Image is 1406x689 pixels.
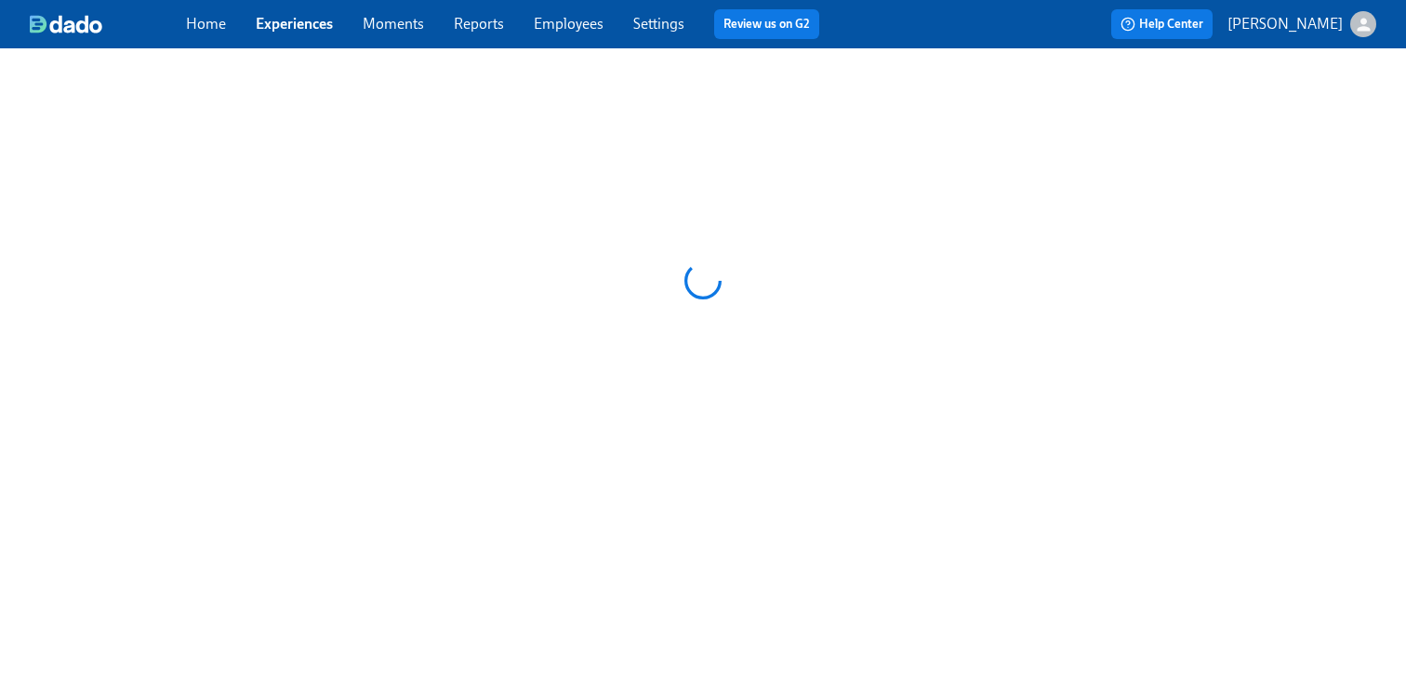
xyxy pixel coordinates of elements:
a: Experiences [256,15,333,33]
img: dado [30,15,102,33]
a: Moments [363,15,424,33]
a: Home [186,15,226,33]
a: dado [30,15,186,33]
button: Help Center [1111,9,1213,39]
button: Review us on G2 [714,9,819,39]
span: Help Center [1121,15,1203,33]
a: Employees [534,15,604,33]
a: Settings [633,15,684,33]
a: Review us on G2 [723,15,810,33]
p: [PERSON_NAME] [1227,14,1343,34]
a: Reports [454,15,504,33]
button: [PERSON_NAME] [1227,11,1376,37]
